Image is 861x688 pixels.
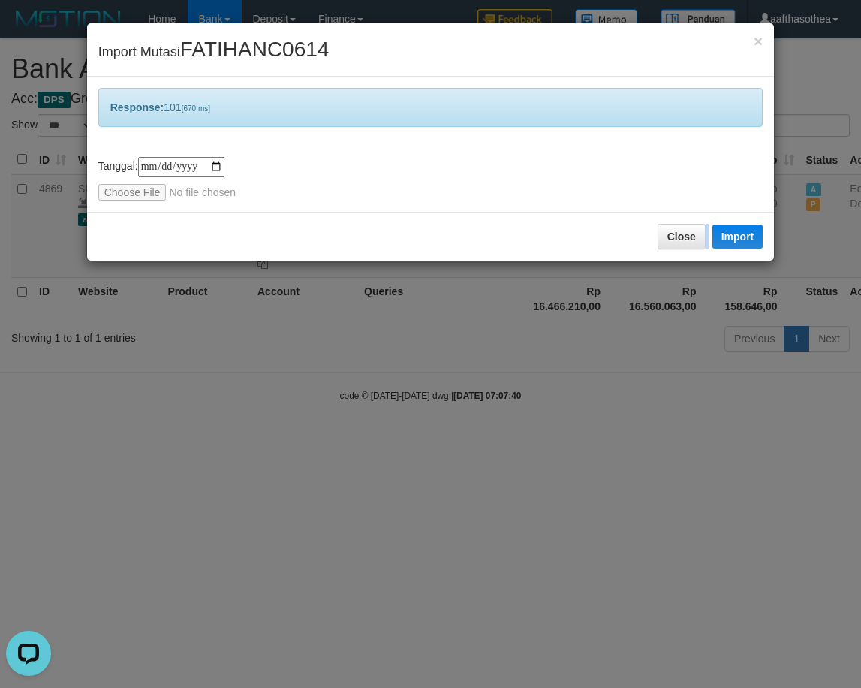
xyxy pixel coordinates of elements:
span: FATIHANC0614 [180,38,330,61]
b: Response: [110,101,164,113]
span: Import Mutasi [98,44,330,59]
button: Import [712,225,763,249]
div: Tanggal: [98,157,763,201]
div: 101 [98,88,763,127]
span: × [754,32,763,50]
button: Open LiveChat chat widget [6,6,51,51]
button: Close [658,224,706,249]
span: [670 ms] [182,104,210,113]
button: Close [754,33,763,49]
